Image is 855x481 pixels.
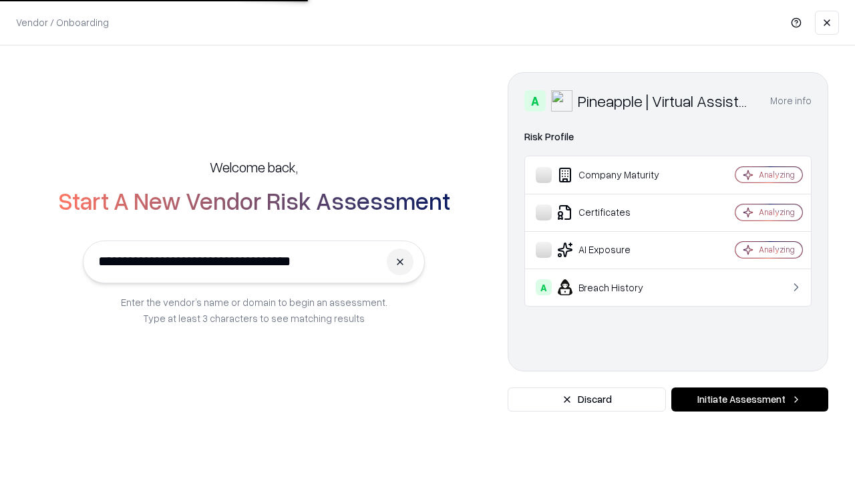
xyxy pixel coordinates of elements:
[770,89,812,113] button: More info
[210,158,298,176] h5: Welcome back,
[508,387,666,412] button: Discard
[121,294,387,326] p: Enter the vendor’s name or domain to begin an assessment. Type at least 3 characters to see match...
[536,242,695,258] div: AI Exposure
[759,206,795,218] div: Analyzing
[536,279,695,295] div: Breach History
[524,129,812,145] div: Risk Profile
[759,244,795,255] div: Analyzing
[536,279,552,295] div: A
[578,90,754,112] div: Pineapple | Virtual Assistant Agency
[16,15,109,29] p: Vendor / Onboarding
[551,90,572,112] img: Pineapple | Virtual Assistant Agency
[58,187,450,214] h2: Start A New Vendor Risk Assessment
[759,169,795,180] div: Analyzing
[671,387,828,412] button: Initiate Assessment
[524,90,546,112] div: A
[536,204,695,220] div: Certificates
[536,167,695,183] div: Company Maturity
